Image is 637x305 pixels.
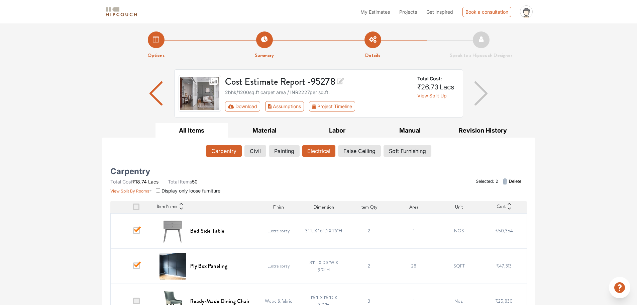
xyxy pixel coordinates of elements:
button: Civil [244,145,266,157]
span: Lacs [440,83,454,91]
td: Lustre spray [256,213,301,248]
strong: Total Cost: [417,75,457,82]
span: 2 [496,179,498,184]
div: First group [225,101,360,111]
strong: Details [365,52,380,59]
button: Carpentry [206,145,242,157]
h5: Carpentry [110,169,150,174]
span: Projects [399,9,417,15]
button: Labor [301,123,374,138]
span: Total Items [168,179,192,184]
td: NOS [436,213,482,248]
td: 28 [391,248,436,284]
div: Toolbar with button groups [225,101,409,111]
span: Total Cost [110,179,132,184]
span: Get Inspired [426,9,453,15]
h3: Cost Estimate Report - 95278 [225,75,409,87]
span: Finish [273,204,284,211]
button: Project Timeline [309,101,355,111]
span: Lacs [148,179,158,184]
span: Item Name [157,203,178,211]
span: ₹18.74 [132,179,147,184]
button: Soft Furnishing [384,145,431,157]
h6: Ready-Made Dining Chair [190,298,249,304]
span: My Estimates [360,9,390,15]
span: Dimension [314,204,334,211]
div: Book a consultation [462,7,511,17]
span: ₹26.73 [417,83,438,91]
img: arrow right [474,81,488,105]
img: Ply Box Paneling [160,253,186,280]
span: Display only loose furniture [162,188,220,194]
h6: Bed Side Table [190,228,224,234]
button: Electrical [302,145,335,157]
li: 50 [168,178,198,185]
span: logo-horizontal.svg [105,4,138,19]
button: Painting [269,145,300,157]
button: Assumptions [265,101,304,111]
td: 3'1"L X 0'3"W X 9''0"H [301,248,346,284]
button: Material [228,123,301,138]
button: False Ceiling [338,145,381,157]
span: ₹47,313 [496,262,512,269]
span: ₹25,830 [495,298,513,304]
button: View Split By Rooms [110,185,152,194]
button: View Split Up [417,92,447,99]
img: gallery [179,75,221,112]
strong: Options [147,52,165,59]
td: 1 [391,213,436,248]
h6: Ply Box Paneling [190,263,227,269]
td: Lustre spray [256,248,301,284]
strong: Speak to a Hipcouch Designer [450,52,512,59]
span: Item Qty [360,204,378,211]
span: Unit [455,204,463,211]
strong: Summary [255,52,274,59]
td: 2 [346,248,392,284]
td: 3'1"L X 1'6"D X 1'6"H [301,213,346,248]
span: Cost [497,203,506,211]
img: Bed Side Table [160,218,186,244]
span: Area [409,204,418,211]
span: View Split Up [417,93,447,98]
button: All Items [155,123,228,138]
span: Delete [509,178,521,184]
button: Download [225,101,260,111]
td: 2 [346,213,392,248]
img: logo-horizontal.svg [105,6,138,18]
button: Revision History [446,123,519,138]
span: View Split By Rooms [110,188,149,194]
span: ₹50,354 [495,227,513,234]
img: arrow left [149,81,163,105]
td: SQFT [436,248,482,284]
span: Selected: [476,179,494,184]
div: 2bhk / 1200 sq.ft carpet area / INR 2227 per sq.ft. [225,89,409,96]
button: Delete [498,175,524,188]
button: Manual [374,123,446,138]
